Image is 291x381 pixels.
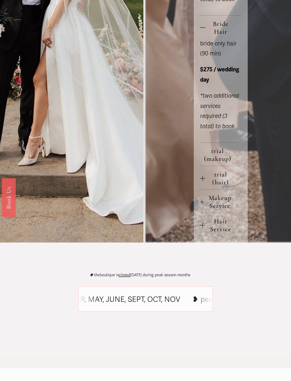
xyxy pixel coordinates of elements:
[200,39,241,59] p: bride only hair (90 min)
[200,16,241,39] button: Bride Hair
[200,92,239,130] em: *two additional services required (3 total) to book
[200,213,241,236] button: Hair Service
[2,178,16,217] a: Book Us
[205,217,241,233] span: Hair Service
[119,273,130,277] span: closed
[90,273,190,277] p: boutique is [DATE] during peak season months
[200,39,241,142] div: Bride Hair
[200,143,241,166] button: trial (makeup)
[200,66,239,83] strong: $275 / wedding day
[205,170,241,186] span: trial (hair)
[204,194,241,209] span: Makeup Service
[199,147,241,163] span: trial (makeup)
[205,20,241,36] span: Bride Hair
[90,273,100,277] em: ✽ the
[200,190,241,213] button: Makeup Service
[5,315,290,345] span: Bridal Hair + Makeup | Boutique Pricing vs Large Parties
[200,166,241,189] button: trial (hair)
